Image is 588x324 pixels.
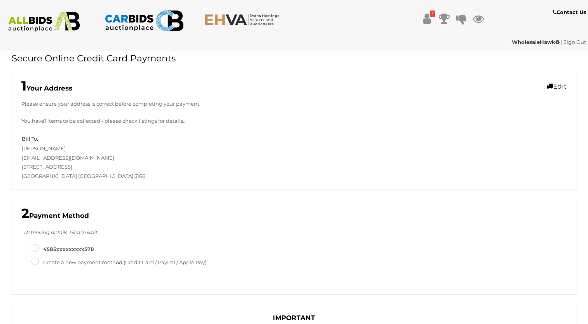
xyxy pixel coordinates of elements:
span: 1 [21,78,26,94]
p: Please ensure your address is correct before completing your payment. [21,99,567,108]
b: IMPORTANT [273,314,315,322]
span: . [184,117,185,125]
span: | [561,39,562,45]
a: ! [421,12,433,26]
h5: Bill To: [22,136,38,141]
img: ALLBIDS.com.au [4,12,84,32]
strong: WholesaleHawk [512,39,560,45]
a: Contact Us [553,8,588,17]
a: WholesaleHawk [512,39,561,45]
i: Retrieving details. Please wait.. [24,229,99,235]
div: [PERSON_NAME] [EMAIL_ADDRESS][DOMAIN_NAME] [STREET_ADDRESS] [GEOGRAPHIC_DATA] [GEOGRAPHIC_DATA] 3166 [16,134,294,181]
i: ! [430,10,435,17]
span: 2 [21,205,29,221]
span: You have [21,117,44,125]
label: Create a new payment method (Credit Card / PayPal / Apple Pay) [31,258,206,267]
b: Your Address [21,84,72,92]
img: EHVA.com.au [204,14,284,26]
img: CARBIDS.com.au [105,8,184,34]
h1: Secure Online Credit Card Payments [12,54,576,63]
label: 4585XXXXXXXXX578 [31,245,94,254]
span: 1 items to be collected - please check listings for details. [44,117,184,125]
b: Contact Us [553,9,586,15]
a: Sign Out [564,39,586,45]
b: Payment Method [21,212,89,219]
a: Edit [546,82,567,90]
